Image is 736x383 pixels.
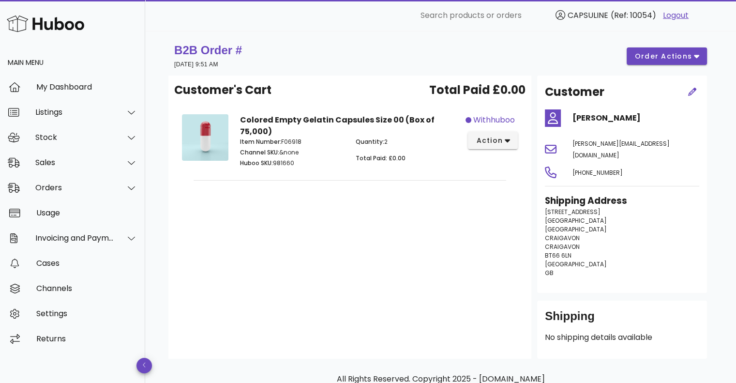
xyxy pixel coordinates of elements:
div: Stock [35,133,114,142]
span: Item Number: [240,138,281,146]
div: Settings [36,309,137,318]
span: [PHONE_NUMBER] [572,169,623,177]
img: Product Image [182,114,228,161]
button: action [468,132,518,149]
div: Shipping [545,308,699,332]
p: F06918 [240,138,344,146]
span: CAPSULINE [568,10,608,21]
span: Huboo SKU: [240,159,273,167]
img: Huboo Logo [7,13,84,34]
span: Quantity: [356,138,384,146]
span: CRAIGAVON [545,243,580,251]
div: Invoicing and Payments [35,233,114,243]
h3: Shipping Address [545,194,699,208]
div: Channels [36,284,137,293]
strong: B2B Order # [174,44,242,57]
div: Cases [36,259,137,268]
span: Total Paid: £0.00 [356,154,406,162]
h2: Customer [545,83,604,101]
span: Total Paid £0.00 [429,81,526,99]
span: [STREET_ADDRESS] [545,208,601,216]
button: order actions [627,47,707,65]
span: GB [545,269,554,277]
p: &none [240,148,344,157]
h4: [PERSON_NAME] [572,112,699,124]
span: [GEOGRAPHIC_DATA] [545,260,607,268]
span: withhuboo [473,114,515,126]
span: [GEOGRAPHIC_DATA] [545,216,607,225]
p: 2 [356,138,460,146]
p: 981660 [240,159,344,168]
small: [DATE] 9:51 AM [174,61,218,68]
div: My Dashboard [36,82,137,92]
span: order actions [634,51,692,61]
span: BT66 6LN [545,251,571,260]
span: [GEOGRAPHIC_DATA] [545,225,607,233]
div: Orders [35,183,114,192]
div: Listings [35,107,114,117]
span: action [476,136,503,146]
span: [PERSON_NAME][EMAIL_ADDRESS][DOMAIN_NAME] [572,139,670,159]
div: Usage [36,208,137,217]
span: Customer's Cart [174,81,271,99]
span: Channel SKU: [240,148,279,156]
p: No shipping details available [545,332,699,343]
a: Logout [663,10,689,21]
span: (Ref: 10054) [611,10,656,21]
span: CRAIGAVON [545,234,580,242]
div: Sales [35,158,114,167]
strong: Colored Empty Gelatin Capsules Size 00 (Box of 75,000) [240,114,435,137]
div: Returns [36,334,137,343]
